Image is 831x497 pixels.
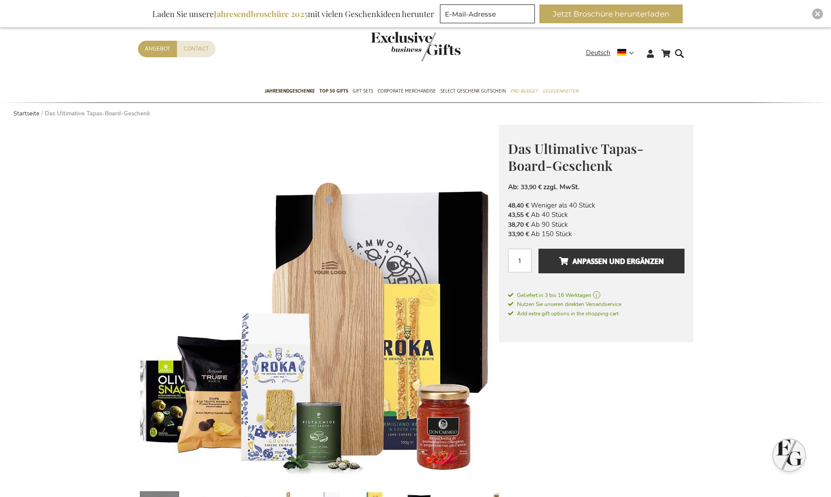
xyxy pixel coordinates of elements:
[508,210,685,220] li: Ab 40 Stück
[13,110,39,118] a: Startseite
[559,254,664,268] span: Anpassen und ergänzen
[214,8,308,19] b: Jahresendbroschüre 2025
[138,41,177,57] a: Angebot
[508,201,529,210] span: 48,40 €
[508,310,619,317] span: Add extra gift options in the shopping cart
[508,140,644,175] span: Das Ultimative Tapas-Board-Geschenk
[812,8,823,19] div: Close
[508,221,529,229] span: 38,70 €
[148,4,438,23] div: Laden Sie unsere mit vielen Geschenkideen herunter
[510,86,538,96] span: Pro Budget
[538,249,684,273] button: Anpassen und ergänzen
[508,220,685,229] li: Ab 90 Stück
[508,291,685,299] a: Geliefert in 3 bis 16 Werktagen
[508,309,685,318] a: Add extra gift options in the shopping cart
[543,86,578,96] span: Gelegenheiten
[508,299,685,309] a: Nutzen Sie unseren direkten Versandservice
[508,230,529,238] span: 33,90 €
[586,48,611,58] span: Deutsch
[371,32,461,61] img: Exclusive Business gifts logo
[440,86,506,96] span: Select Geschenk Gutschein
[45,110,150,118] strong: Das Ultimative Tapas-Board-Geschenk
[508,183,519,191] span: Ab:
[521,183,542,191] span: 33,90 €
[508,249,532,272] input: Menge
[177,41,215,57] a: Contact
[508,229,685,239] li: Ab 150 Stück
[138,125,499,485] img: The Ultimate Tapas Board Gift
[440,4,535,23] input: E-Mail-Adresse
[539,4,683,23] button: Jetzt Broschüre herunterladen
[586,48,640,58] div: Deutsch
[508,201,685,210] li: Weniger als 40 Stück
[508,301,621,308] span: Nutzen Sie unseren direkten Versandservice
[378,86,436,96] span: Corporate Merchandise
[353,86,373,96] span: Gift Sets
[265,86,315,96] span: Jahresendgeschenke
[319,86,348,96] span: TOP 50 Gifts
[543,183,580,191] span: zzgl. MwSt.
[815,11,820,17] img: Close
[440,4,538,26] form: marketing offers and promotions
[371,32,416,61] a: store logo
[508,211,529,219] span: 43,55 €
